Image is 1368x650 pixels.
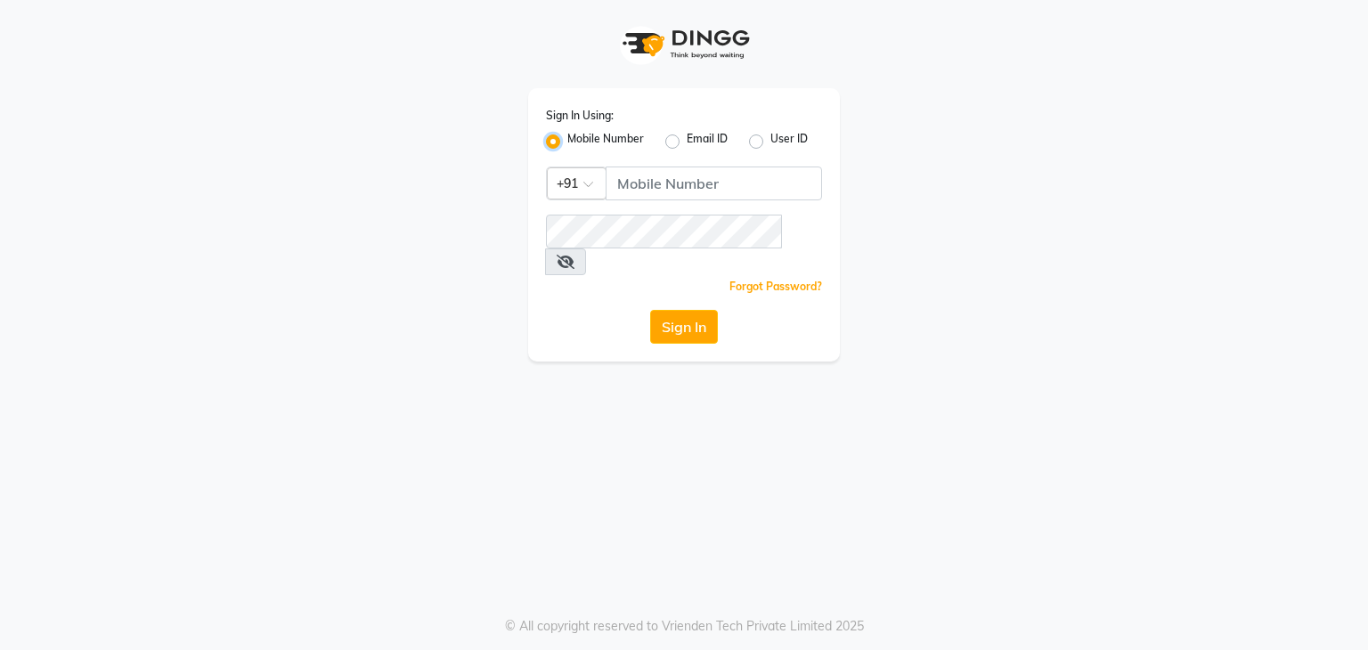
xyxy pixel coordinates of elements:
[606,167,822,200] input: Username
[613,18,755,70] img: logo1.svg
[650,310,718,344] button: Sign In
[687,131,728,152] label: Email ID
[729,280,822,293] a: Forgot Password?
[770,131,808,152] label: User ID
[546,215,782,248] input: Username
[546,108,614,124] label: Sign In Using:
[567,131,644,152] label: Mobile Number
